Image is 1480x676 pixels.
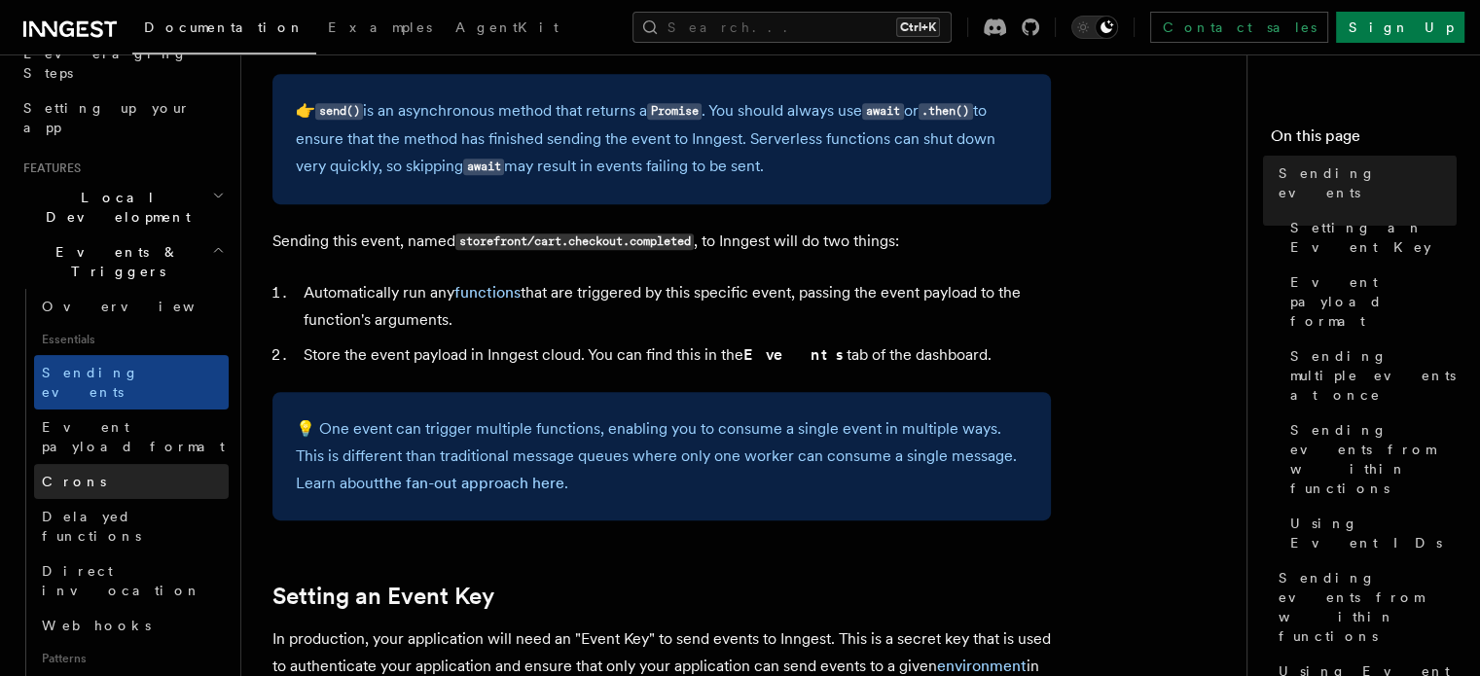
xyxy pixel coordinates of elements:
[34,608,229,643] a: Webhooks
[16,36,229,90] a: Leveraging Steps
[896,18,940,37] kbd: Ctrl+K
[1271,560,1457,654] a: Sending events from within functions
[1282,506,1457,560] a: Using Event IDs
[132,6,316,54] a: Documentation
[34,355,229,409] a: Sending events
[42,509,141,544] span: Delayed functions
[144,19,305,35] span: Documentation
[34,289,229,324] a: Overview
[455,233,694,250] code: storefront/cart.checkout.completed
[16,160,81,176] span: Features
[42,419,225,454] span: Event payload format
[34,324,229,355] span: Essentials
[1290,346,1457,405] span: Sending multiple events at once
[42,474,106,489] span: Crons
[272,583,494,610] a: Setting an Event Key
[937,657,1027,675] a: environment
[296,97,1028,181] p: 👉 is an asynchronous method that returns a . You should always use or to ensure that the method h...
[34,643,229,674] span: Patterns
[34,409,229,464] a: Event payload format
[42,365,139,400] span: Sending events
[1282,338,1457,412] a: Sending multiple events at once
[632,12,952,43] button: Search...Ctrl+K
[1279,568,1457,646] span: Sending events from within functions
[16,180,229,234] button: Local Development
[316,6,444,53] a: Examples
[455,19,559,35] span: AgentKit
[272,228,1051,256] p: Sending this event, named , to Inngest will do two things:
[42,563,201,598] span: Direct invocation
[315,103,363,120] code: send()
[444,6,570,53] a: AgentKit
[42,299,242,314] span: Overview
[34,553,229,608] a: Direct invocation
[919,103,973,120] code: .then()
[1290,514,1457,552] span: Using Event IDs
[298,341,1051,369] li: Store the event payload in Inngest cloud. You can find this in the tab of the dashboard.
[862,103,903,120] code: await
[23,100,191,135] span: Setting up your app
[296,415,1028,497] p: 💡 One event can trigger multiple functions, enabling you to consume a single event in multiple wa...
[1290,272,1457,331] span: Event payload format
[42,618,151,633] span: Webhooks
[16,188,212,227] span: Local Development
[1279,163,1457,202] span: Sending events
[1271,125,1457,156] h4: On this page
[379,474,564,492] a: the fan-out approach here
[743,345,847,364] strong: Events
[1271,156,1457,210] a: Sending events
[1150,12,1328,43] a: Contact sales
[298,279,1051,334] li: Automatically run any that are triggered by this specific event, passing the event payload to the...
[454,283,521,302] a: functions
[463,159,504,175] code: await
[34,499,229,553] a: Delayed functions
[1290,218,1457,257] span: Setting an Event Key
[16,234,229,289] button: Events & Triggers
[647,103,702,120] code: Promise
[1282,412,1457,506] a: Sending events from within functions
[1071,16,1118,39] button: Toggle dark mode
[328,19,432,35] span: Examples
[1282,265,1457,338] a: Event payload format
[1336,12,1464,43] a: Sign Up
[34,464,229,499] a: Crons
[16,242,212,281] span: Events & Triggers
[1282,210,1457,265] a: Setting an Event Key
[16,90,229,145] a: Setting up your app
[1290,420,1457,498] span: Sending events from within functions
